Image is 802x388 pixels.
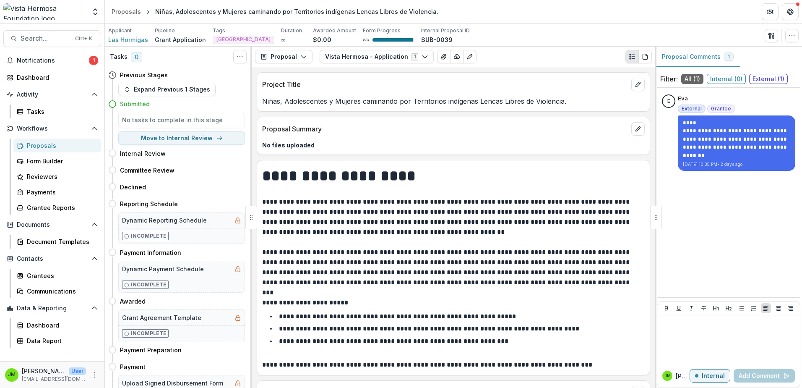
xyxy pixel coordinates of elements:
p: Applicant [108,27,132,34]
a: Form Builder [13,154,101,168]
h4: Payment [120,362,146,371]
p: Incomplete [131,232,167,240]
h4: Reporting Schedule [120,199,178,208]
img: Vista Hermosa Foundation logo [3,3,86,20]
div: Proposals [27,141,94,150]
a: Dashboard [13,318,101,332]
h5: No tasks to complete in this stage [122,115,241,124]
button: View Attached Files [437,50,450,63]
div: Form Builder [27,157,94,165]
p: Duration [281,27,302,34]
span: 1 [728,54,730,60]
div: Niñas, Adolescentes y Mujeres caminando por Territorios indígenas Lencas Libres de Violencia. [155,7,438,16]
button: Proposal Comments [655,47,740,67]
h4: Submitted [120,100,150,108]
span: Data & Reporting [17,305,88,312]
p: ∞ [281,35,285,44]
button: Get Help [782,3,799,20]
p: Tags [213,27,225,34]
button: Bullet List [736,303,746,313]
div: Payments [27,188,94,197]
p: Incomplete [131,330,167,337]
h4: Awarded [120,297,146,306]
p: Awarded Amount [313,27,356,34]
span: 1 [89,56,98,65]
p: [EMAIL_ADDRESS][DOMAIN_NAME] [22,375,86,383]
a: Data Report [13,334,101,348]
button: Expand Previous 1 Stages [118,83,216,96]
p: Internal Proposal ID [421,27,470,34]
a: Grantee Reports [13,201,101,215]
p: Incomplete [131,281,167,288]
div: Dashboard [17,73,94,82]
p: Niñas, Adolescentes y Mujeres caminando por Territorios indígenas Lencas Libres de Violencia. [262,96,645,106]
div: Jerry Martinez [664,374,671,378]
button: Notifications1 [3,54,101,67]
span: External ( 1 ) [749,74,788,84]
p: Pipeline [155,27,175,34]
h4: Previous Stages [120,71,168,79]
div: Proposals [112,7,141,16]
button: Open Activity [3,88,101,101]
span: Internal ( 0 ) [707,74,746,84]
h3: Tasks [110,53,128,60]
button: Internal [690,369,730,383]
button: Search... [3,30,101,47]
h5: Grant Agreement Template [122,313,201,322]
h5: Upload Signed Disbursement Form [122,379,223,388]
a: Proposals [13,139,101,152]
button: Toggle View Cancelled Tasks [233,50,247,63]
button: edit [631,122,645,136]
span: Las Hormigas [108,35,148,44]
p: Internal [702,372,725,380]
p: 97 % [363,37,369,43]
p: User [69,367,86,375]
button: Open Contacts [3,252,101,265]
button: Proposal [255,50,312,63]
button: Heading 1 [711,303,721,313]
div: Data Report [27,336,94,345]
button: Bold [661,303,672,313]
p: Filter: [660,74,678,84]
button: Open Documents [3,218,101,231]
button: Align Left [761,303,771,313]
button: Open Workflows [3,122,101,135]
span: [GEOGRAPHIC_DATA] [216,37,271,42]
span: 0 [131,52,142,62]
button: Strike [699,303,709,313]
button: Underline [674,303,684,313]
p: Eva [678,94,688,103]
a: Dashboard [3,71,101,84]
p: No files uploaded [262,141,645,149]
h4: Payment Preparation [120,346,182,354]
div: Tasks [27,107,94,116]
h4: Internal Review [120,149,166,158]
div: Reviewers [27,172,94,181]
p: [PERSON_NAME] [676,372,690,380]
p: $0.00 [313,35,331,44]
h5: Dynamic Reporting Schedule [122,216,207,225]
h4: Payment Information [120,248,181,257]
button: Edit as form [463,50,477,63]
div: Communications [27,287,94,296]
p: Proposal Summary [262,124,628,134]
span: External [682,106,702,112]
a: Communications [13,284,101,298]
button: More [89,370,99,380]
button: Vista Hermosa - Application1 [320,50,434,63]
button: Heading 2 [724,303,734,313]
span: Workflows [17,125,88,132]
button: Ordered List [748,303,758,313]
nav: breadcrumb [108,5,442,18]
div: Jerry Martinez [8,372,16,378]
div: Grantees [27,271,94,280]
div: Eva [667,99,670,104]
div: Ctrl + K [73,34,94,43]
a: Tasks [13,105,101,118]
span: All ( 1 ) [681,74,703,84]
button: Italicize [686,303,696,313]
span: Contacts [17,255,88,262]
button: Align Center [773,303,784,313]
span: Activity [17,91,88,98]
h5: Dynamic Payment Schedule [122,265,204,273]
